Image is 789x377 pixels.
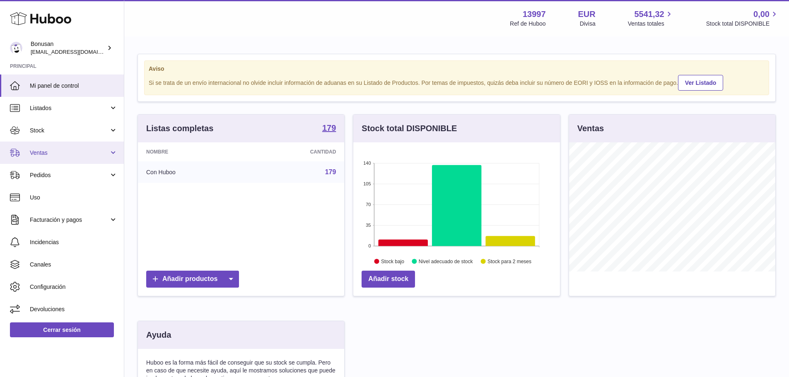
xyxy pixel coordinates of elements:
h3: Stock total DISPONIBLE [362,123,457,134]
div: Si se trata de un envío internacional no olvide incluir información de aduanas en su Listado de P... [149,74,765,91]
text: 0 [369,243,371,248]
span: Listados [30,104,109,112]
span: Ventas [30,149,109,157]
a: Ver Listado [678,75,723,91]
span: Uso [30,194,118,202]
div: Bonusan [31,40,105,56]
span: Stock [30,127,109,134]
div: Ref de Huboo [510,20,545,28]
text: Stock para 2 meses [487,259,531,264]
a: 5541,32 Ventas totales [628,9,674,28]
a: 179 [322,124,336,134]
text: 140 [363,161,371,166]
span: Mi panel de control [30,82,118,90]
span: 0,00 [753,9,770,20]
text: 105 [363,181,371,186]
div: Divisa [580,20,596,28]
span: 5541,32 [634,9,664,20]
a: Añadir stock [362,271,415,288]
span: Incidencias [30,238,118,246]
a: Añadir productos [146,271,239,288]
strong: EUR [578,9,596,20]
td: Con Huboo [138,161,245,183]
h3: Ventas [577,123,604,134]
text: 70 [366,202,371,207]
span: Devoluciones [30,305,118,313]
th: Cantidad [245,142,345,161]
strong: 13997 [523,9,546,20]
text: Nivel adecuado de stock [419,259,473,264]
h3: Listas completas [146,123,213,134]
th: Nombre [138,142,245,161]
h3: Ayuda [146,329,171,341]
span: Pedidos [30,171,109,179]
a: 179 [325,168,336,175]
a: Cerrar sesión [10,322,114,337]
span: [EMAIL_ADDRESS][DOMAIN_NAME] [31,48,122,55]
strong: 179 [322,124,336,132]
span: Facturación y pagos [30,216,109,224]
span: Stock total DISPONIBLE [706,20,779,28]
a: 0,00 Stock total DISPONIBLE [706,9,779,28]
strong: Aviso [149,65,765,73]
span: Canales [30,261,118,269]
span: Ventas totales [628,20,674,28]
text: Stock bajo [381,259,404,264]
text: 35 [366,223,371,228]
span: Configuración [30,283,118,291]
img: info@bonusan.es [10,42,22,54]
